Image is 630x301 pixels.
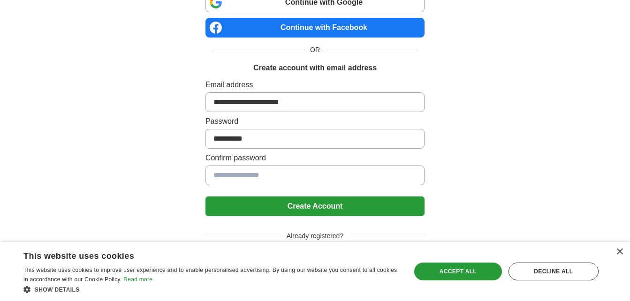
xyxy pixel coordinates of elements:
[205,79,425,90] label: Email address
[35,286,80,293] span: Show details
[509,263,599,280] div: Decline all
[205,18,425,38] a: Continue with Facebook
[23,248,376,262] div: This website uses cookies
[205,152,425,164] label: Confirm password
[253,62,377,74] h1: Create account with email address
[616,248,623,256] div: Close
[414,263,502,280] div: Accept all
[281,231,349,241] span: Already registered?
[205,116,425,127] label: Password
[304,45,326,55] span: OR
[123,276,152,283] a: Read more, opens a new window
[23,285,399,294] div: Show details
[205,196,425,216] button: Create Account
[23,267,397,283] span: This website uses cookies to improve user experience and to enable personalised advertising. By u...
